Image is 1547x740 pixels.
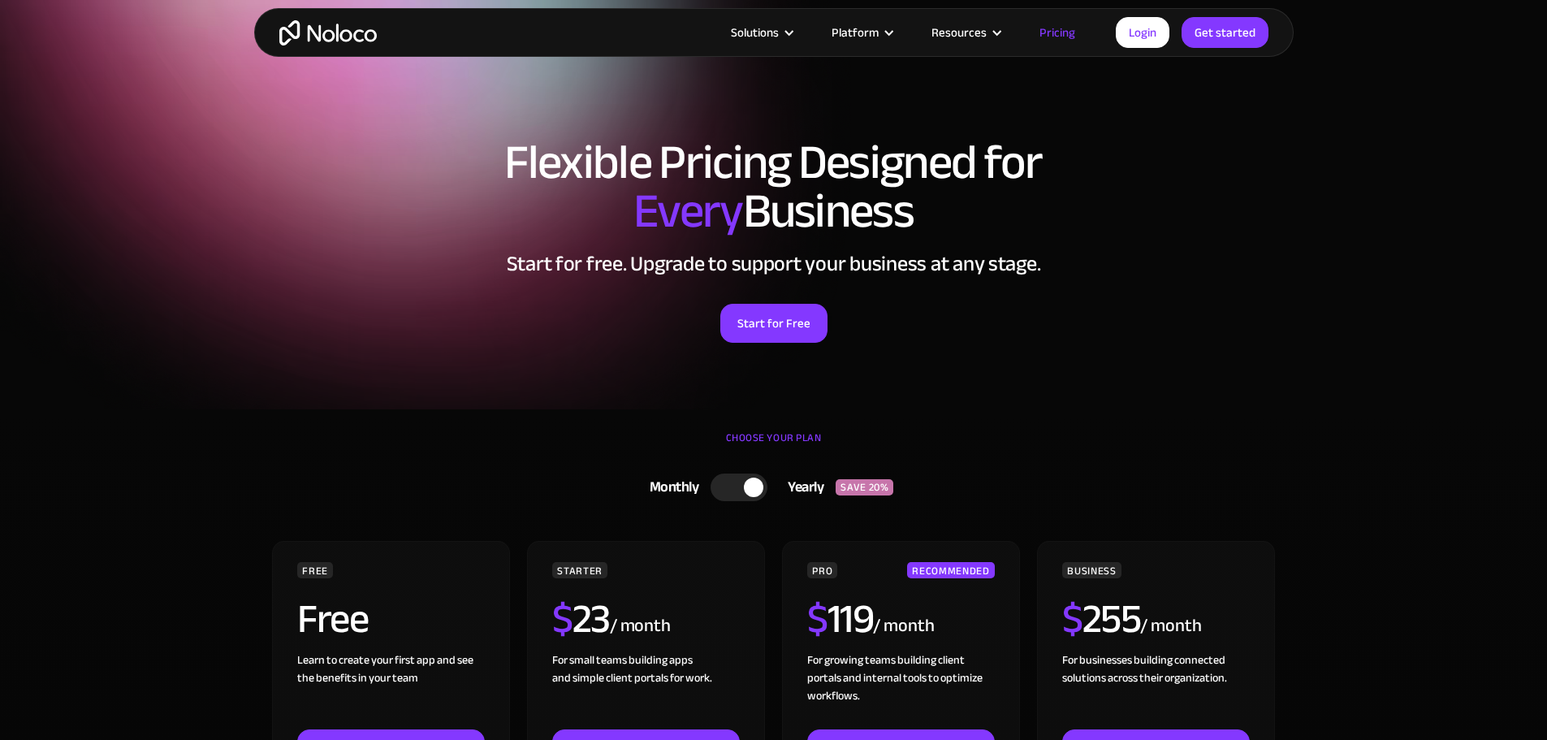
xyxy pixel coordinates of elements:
[807,581,828,657] span: $
[931,22,987,43] div: Resources
[911,22,1019,43] div: Resources
[873,613,934,639] div: / month
[832,22,879,43] div: Platform
[297,599,368,639] h2: Free
[836,479,893,495] div: SAVE 20%
[907,562,994,578] div: RECOMMENDED
[711,22,811,43] div: Solutions
[279,20,377,45] a: home
[1062,599,1140,639] h2: 255
[552,562,607,578] div: STARTER
[270,252,1277,276] h2: Start for free. Upgrade to support your business at any stage.
[1116,17,1169,48] a: Login
[807,651,994,729] div: For growing teams building client portals and internal tools to optimize workflows.
[629,475,711,500] div: Monthly
[610,613,671,639] div: / month
[807,562,837,578] div: PRO
[297,562,333,578] div: FREE
[1140,613,1201,639] div: / month
[270,426,1277,466] div: CHOOSE YOUR PLAN
[1062,562,1121,578] div: BUSINESS
[811,22,911,43] div: Platform
[720,304,828,343] a: Start for Free
[767,475,836,500] div: Yearly
[633,166,743,257] span: Every
[552,581,573,657] span: $
[270,138,1277,236] h1: Flexible Pricing Designed for Business
[1019,22,1095,43] a: Pricing
[1062,651,1249,729] div: For businesses building connected solutions across their organization. ‍
[1182,17,1268,48] a: Get started
[552,651,739,729] div: For small teams building apps and simple client portals for work. ‍
[731,22,779,43] div: Solutions
[552,599,610,639] h2: 23
[1062,581,1082,657] span: $
[297,651,484,729] div: Learn to create your first app and see the benefits in your team ‍
[807,599,873,639] h2: 119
